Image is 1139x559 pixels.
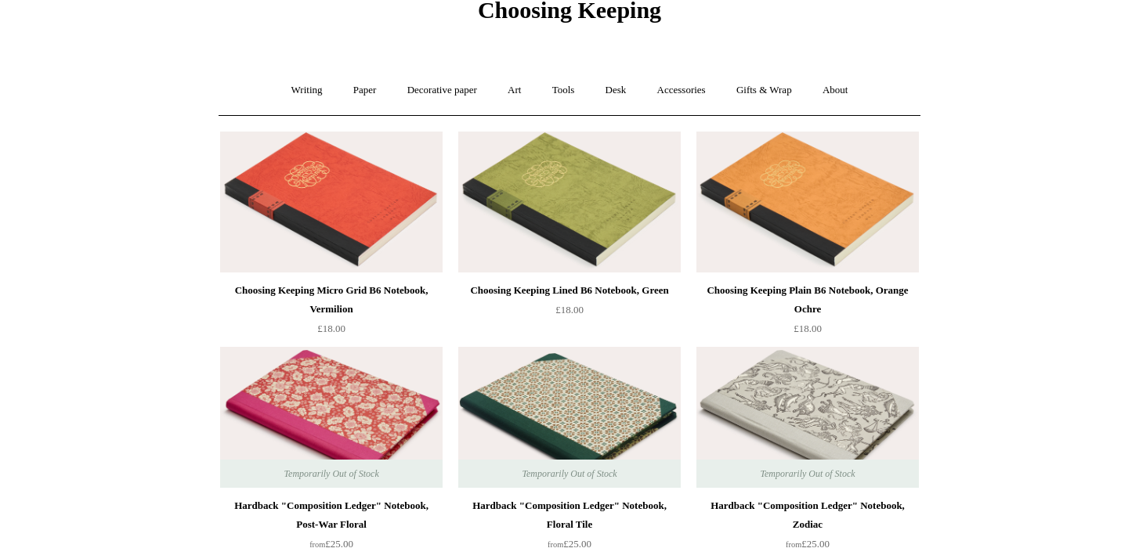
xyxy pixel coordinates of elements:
div: Choosing Keeping Plain B6 Notebook, Orange Ochre [700,281,915,319]
span: £18.00 [555,304,584,316]
img: Hardback "Composition Ledger" Notebook, Floral Tile [458,347,681,488]
a: Choosing Keeping Plain B6 Notebook, Orange Ochre £18.00 [696,281,919,345]
a: Writing [277,70,337,111]
div: Choosing Keeping Micro Grid B6 Notebook, Vermilion [224,281,439,319]
a: Hardback "Composition Ledger" Notebook, Zodiac Hardback "Composition Ledger" Notebook, Zodiac Tem... [696,347,919,488]
img: Choosing Keeping Micro Grid B6 Notebook, Vermilion [220,132,443,272]
a: Desk [591,70,641,111]
a: Choosing Keeping Plain B6 Notebook, Orange Ochre Choosing Keeping Plain B6 Notebook, Orange Ochre [696,132,919,272]
a: Art [494,70,535,111]
span: £25.00 [548,538,591,550]
a: Choosing Keeping Micro Grid B6 Notebook, Vermilion Choosing Keeping Micro Grid B6 Notebook, Vermi... [220,132,443,272]
img: Choosing Keeping Lined B6 Notebook, Green [458,132,681,272]
img: Hardback "Composition Ledger" Notebook, Zodiac [696,347,919,488]
a: About [808,70,862,111]
a: Choosing Keeping Micro Grid B6 Notebook, Vermilion £18.00 [220,281,443,345]
span: £25.00 [309,538,353,550]
a: Gifts & Wrap [722,70,806,111]
span: Temporarily Out of Stock [268,460,394,488]
a: Accessories [643,70,720,111]
a: Hardback "Composition Ledger" Notebook, Floral Tile Hardback "Composition Ledger" Notebook, Flora... [458,347,681,488]
img: Hardback "Composition Ledger" Notebook, Post-War Floral [220,347,443,488]
a: Paper [339,70,391,111]
span: Temporarily Out of Stock [506,460,632,488]
a: Decorative paper [393,70,491,111]
div: Choosing Keeping Lined B6 Notebook, Green [462,281,677,300]
img: Choosing Keeping Plain B6 Notebook, Orange Ochre [696,132,919,272]
span: from [548,540,563,549]
a: Hardback "Composition Ledger" Notebook, Post-War Floral Hardback "Composition Ledger" Notebook, P... [220,347,443,488]
a: Choosing Keeping Lined B6 Notebook, Green Choosing Keeping Lined B6 Notebook, Green [458,132,681,272]
a: Tools [538,70,589,111]
div: Hardback "Composition Ledger" Notebook, Floral Tile [462,496,677,534]
span: £25.00 [786,538,830,550]
a: Choosing Keeping [478,9,661,20]
span: from [309,540,325,549]
a: Choosing Keeping Lined B6 Notebook, Green £18.00 [458,281,681,345]
span: from [786,540,801,549]
div: Hardback "Composition Ledger" Notebook, Zodiac [700,496,915,534]
span: £18.00 [317,323,345,334]
span: Temporarily Out of Stock [744,460,870,488]
div: Hardback "Composition Ledger" Notebook, Post-War Floral [224,496,439,534]
span: £18.00 [794,323,822,334]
